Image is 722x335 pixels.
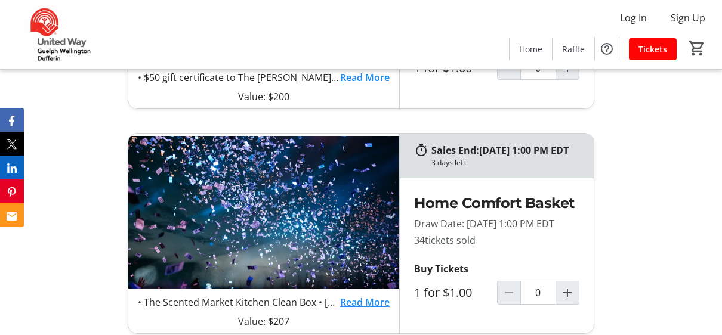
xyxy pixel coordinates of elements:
[138,89,390,104] p: Value: $200
[7,5,113,64] img: United Way Guelph Wellington Dufferin's Logo
[138,295,340,309] p: • The Scented Market Kitchen Clean Box • [GEOGRAPHIC_DATA] Home Sweet Home throw pillow • Acacia ...
[431,144,479,157] span: Sales End:
[414,233,579,247] p: 34 tickets sold
[620,11,647,25] span: Log In
[671,11,705,25] span: Sign Up
[629,38,677,60] a: Tickets
[562,43,585,55] span: Raffle
[431,157,465,168] div: 3 days left
[479,144,569,157] span: [DATE] 1:00 PM EDT
[414,61,472,75] label: 1 for $1.00
[595,37,619,61] button: Help
[128,134,399,290] img: Home Comfort Basket
[686,38,708,59] button: Cart
[340,295,390,309] a: Read More
[661,8,715,27] button: Sign Up
[553,38,594,60] a: Raffle
[556,281,579,304] button: Increment by one
[638,43,667,55] span: Tickets
[610,8,656,27] button: Log In
[340,70,390,85] a: Read More
[510,38,552,60] a: Home
[138,314,390,328] p: Value: $207
[138,70,340,85] p: • $50 gift certificate to The [PERSON_NAME] Restaurant (Elora) • $50 gift certificate to Elora Br...
[414,216,579,231] p: Draw Date: [DATE] 1:00 PM EDT
[414,262,468,275] strong: Buy Tickets
[519,43,542,55] span: Home
[414,193,579,214] h2: Home Comfort Basket
[414,286,472,300] label: 1 for $1.00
